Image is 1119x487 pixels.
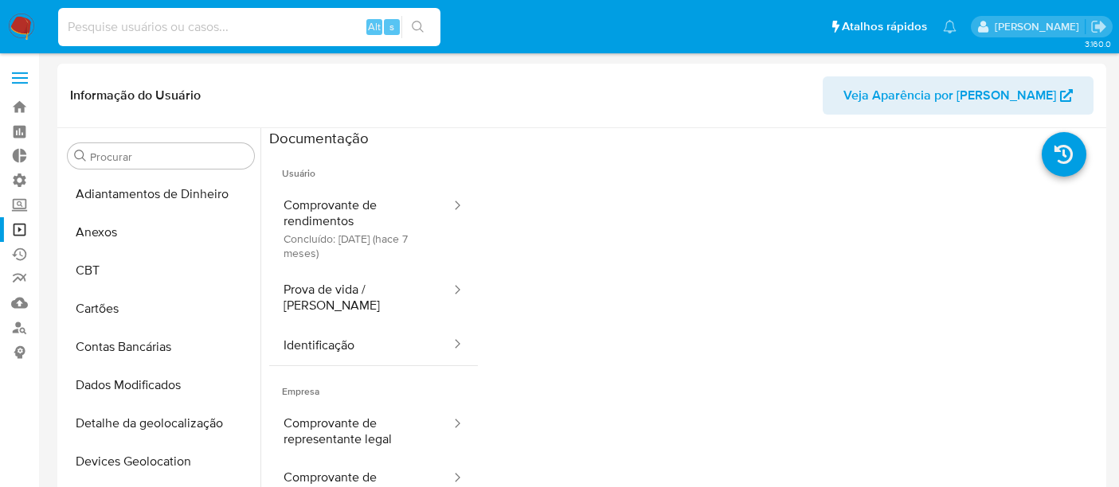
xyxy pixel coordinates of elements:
[843,76,1056,115] span: Veja Aparência por [PERSON_NAME]
[58,17,440,37] input: Pesquise usuários ou casos...
[90,150,248,164] input: Procurar
[943,20,957,33] a: Notificações
[389,19,394,34] span: s
[74,150,87,162] button: Procurar
[70,88,201,103] h1: Informação do Usuário
[61,290,260,328] button: Cartões
[823,76,1094,115] button: Veja Aparência por [PERSON_NAME]
[995,19,1085,34] p: alexandra.macedo@mercadolivre.com
[61,213,260,251] button: Anexos
[61,328,260,366] button: Contas Bancárias
[368,19,381,34] span: Alt
[842,18,927,35] span: Atalhos rápidos
[61,404,260,442] button: Detalhe da geolocalização
[1090,18,1107,35] a: Sair
[61,175,260,213] button: Adiantamentos de Dinheiro
[61,366,260,404] button: Dados Modificados
[61,251,260,290] button: CBT
[401,16,434,38] button: search-icon
[61,442,260,481] button: Devices Geolocation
